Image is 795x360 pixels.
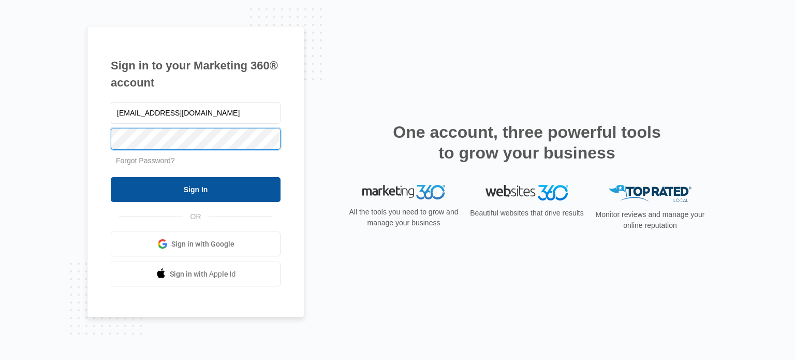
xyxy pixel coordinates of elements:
a: Sign in with Google [111,232,281,256]
span: OR [183,211,209,222]
p: All the tools you need to grow and manage your business [346,207,462,228]
p: Monitor reviews and manage your online reputation [592,209,708,231]
h2: One account, three powerful tools to grow your business [390,122,664,163]
a: Forgot Password? [116,156,175,165]
input: Email [111,102,281,124]
input: Sign In [111,177,281,202]
h1: Sign in to your Marketing 360® account [111,57,281,91]
p: Beautiful websites that drive results [469,208,585,219]
span: Sign in with Apple Id [170,269,236,280]
img: Marketing 360 [362,185,445,199]
span: Sign in with Google [171,239,234,250]
img: Websites 360 [485,185,568,200]
a: Sign in with Apple Id [111,262,281,286]
img: Top Rated Local [609,185,691,202]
